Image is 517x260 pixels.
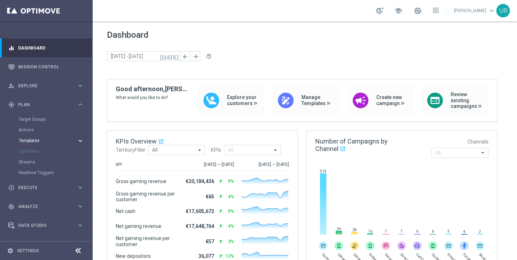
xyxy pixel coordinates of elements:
button: equalizer Dashboard [8,45,84,51]
div: Target Groups [19,114,92,125]
span: Analyze [18,204,77,209]
i: keyboard_arrow_right [77,184,84,191]
i: settings [7,248,14,254]
a: Optibot [18,235,74,254]
a: Realtime Triggers [19,170,74,176]
a: Streams [19,159,74,165]
button: play_circle_outline Execute keyboard_arrow_right [8,185,84,191]
i: gps_fixed [8,102,15,108]
div: Templates [19,139,77,143]
button: gps_fixed Plan keyboard_arrow_right [8,102,84,108]
span: keyboard_arrow_down [488,7,496,15]
span: Explore [18,84,77,88]
i: track_changes [8,203,15,210]
button: track_changes Analyze keyboard_arrow_right [8,204,84,209]
i: play_circle_outline [8,184,15,191]
div: Actions [19,125,92,135]
a: Target Groups [19,116,74,122]
span: Templates [19,139,70,143]
div: UR [496,4,510,17]
div: Analyze [8,203,77,210]
button: Mission Control [8,64,84,70]
i: keyboard_arrow_right [77,222,84,229]
a: Mission Control [18,57,84,76]
div: Realtime Triggers [19,167,92,178]
button: person_search Explore keyboard_arrow_right [8,83,84,89]
div: Optibot [8,235,84,254]
span: Execute [18,186,77,190]
a: Settings [17,249,39,253]
span: Data Studio [18,223,77,228]
button: Templates keyboard_arrow_right [19,138,84,144]
i: equalizer [8,45,15,51]
i: keyboard_arrow_right [77,82,84,89]
div: Explore [8,83,77,89]
div: Mission Control [8,57,84,76]
i: keyboard_arrow_right [77,101,84,108]
div: Plan [8,102,77,108]
div: Templates [19,135,92,146]
div: Streams [19,157,92,167]
span: school [394,7,402,15]
div: Execute [8,184,77,191]
span: Plan [18,103,77,107]
i: keyboard_arrow_right [77,137,84,144]
div: OptiPromo [19,146,92,157]
div: Data Studio [8,222,77,229]
a: [PERSON_NAME]keyboard_arrow_down [453,5,496,16]
i: keyboard_arrow_right [77,203,84,210]
div: Dashboard [8,38,84,57]
a: Actions [19,127,74,133]
i: person_search [8,83,15,89]
button: Data Studio keyboard_arrow_right [8,223,84,228]
a: Dashboard [18,38,84,57]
